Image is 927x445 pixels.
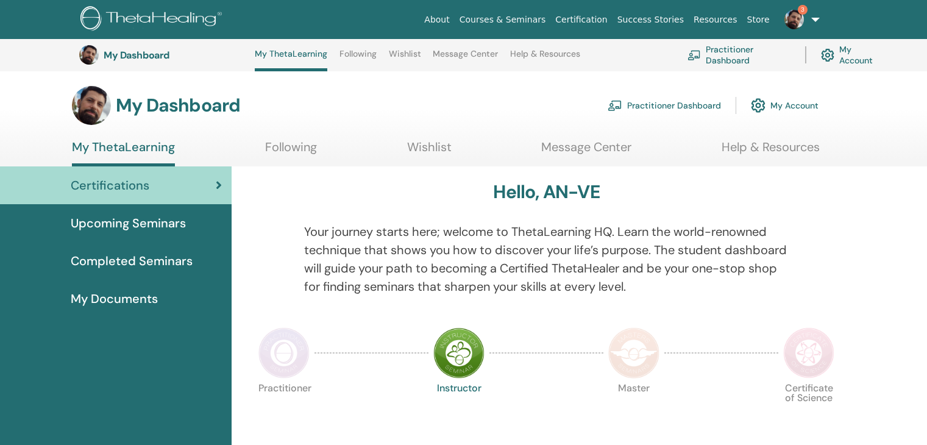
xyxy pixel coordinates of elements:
[783,383,834,435] p: Certificate of Science
[433,327,485,379] img: Instructor
[608,92,721,119] a: Practitioner Dashboard
[72,140,175,166] a: My ThetaLearning
[71,290,158,308] span: My Documents
[304,222,789,296] p: Your journey starts here; welcome to ThetaLearning HQ. Learn the world-renowned technique that sh...
[722,140,820,163] a: Help & Resources
[116,94,240,116] h3: My Dashboard
[608,327,659,379] img: Master
[742,9,775,31] a: Store
[265,140,317,163] a: Following
[510,49,580,68] a: Help & Resources
[419,9,454,31] a: About
[71,252,193,270] span: Completed Seminars
[71,176,149,194] span: Certifications
[550,9,612,31] a: Certification
[689,9,742,31] a: Resources
[608,383,659,435] p: Master
[784,10,804,29] img: default.jpg
[79,45,99,65] img: default.jpg
[72,86,111,125] img: default.jpg
[751,92,819,119] a: My Account
[613,9,689,31] a: Success Stories
[389,49,421,68] a: Wishlist
[687,50,701,60] img: chalkboard-teacher.svg
[751,95,765,116] img: cog.svg
[798,5,808,15] span: 3
[258,327,310,379] img: Practitioner
[71,214,186,232] span: Upcoming Seminars
[821,46,834,65] img: cog.svg
[783,327,834,379] img: Certificate of Science
[339,49,377,68] a: Following
[433,383,485,435] p: Instructor
[608,100,622,111] img: chalkboard-teacher.svg
[541,140,631,163] a: Message Center
[493,181,599,203] h3: Hello, AN-VE
[407,140,452,163] a: Wishlist
[821,41,883,68] a: My Account
[104,49,226,61] h3: My Dashboard
[258,383,310,435] p: Practitioner
[687,41,790,68] a: Practitioner Dashboard
[255,49,327,71] a: My ThetaLearning
[80,6,226,34] img: logo.png
[433,49,498,68] a: Message Center
[455,9,551,31] a: Courses & Seminars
